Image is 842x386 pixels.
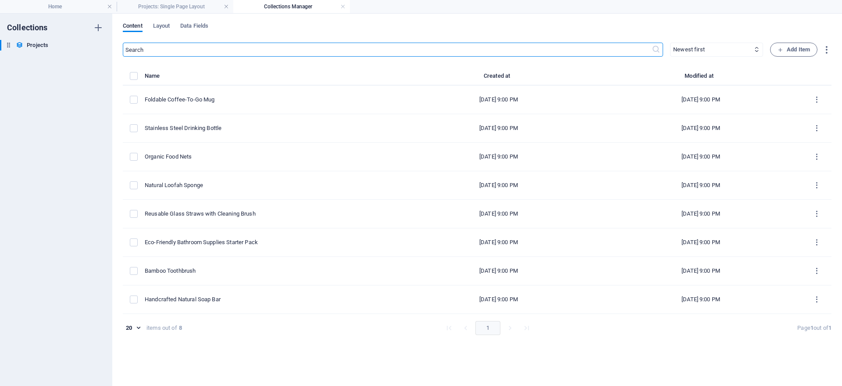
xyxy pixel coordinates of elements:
strong: 1 [810,325,813,331]
div: [DATE] 9:00 PM [607,96,795,104]
div: items out of [146,324,177,332]
div: [DATE] 9:00 PM [607,210,795,218]
h4: Projects: Single Page Layout [117,2,233,11]
div: [DATE] 9:00 PM [607,238,795,246]
h6: Collections [7,22,48,33]
div: Bamboo Toothbrush [145,267,391,275]
div: [DATE] 9:00 PM [607,124,795,132]
div: [DATE] 9:00 PM [607,153,795,161]
div: [DATE] 9:00 PM [405,238,593,246]
button: Add Item [770,43,817,57]
span: Data Fields [180,21,208,33]
div: [DATE] 9:00 PM [405,210,593,218]
span: Layout [153,21,170,33]
div: Page out of [797,324,831,332]
div: Organic Food Nets [145,153,391,161]
h6: Projects [27,40,48,51]
div: [DATE] 9:00 PM [607,296,795,303]
div: [DATE] 9:00 PM [405,124,593,132]
div: [DATE] 9:00 PM [405,96,593,104]
h4: Collections Manager [233,2,350,11]
div: [DATE] 9:00 PM [405,181,593,189]
div: Stainless Steel Drinking Bottle [145,124,391,132]
div: [DATE] 9:00 PM [405,267,593,275]
button: page 1 [475,321,500,335]
span: Add Item [778,44,810,55]
div: [DATE] 9:00 PM [607,267,795,275]
div: Handcrafted Natural Soap Bar [145,296,391,303]
nav: pagination navigation [441,321,535,335]
i: Create new collection [93,22,103,33]
div: Natural Loofah Sponge [145,181,391,189]
div: 20 [123,324,143,332]
th: Name [145,71,398,86]
th: Created at [398,71,600,86]
table: items list [123,71,831,314]
div: [DATE] 9:00 PM [405,296,593,303]
div: Eco-Friendly Bathroom Supplies Starter Pack [145,238,391,246]
div: [DATE] 9:00 PM [607,181,795,189]
div: Foldable Coffee-To-Go Mug [145,96,391,104]
strong: 1 [828,325,831,331]
th: Modified at [600,71,802,86]
strong: 8 [179,324,182,332]
span: Content [123,21,143,33]
div: [DATE] 9:00 PM [405,153,593,161]
input: Search [123,43,652,57]
div: Reusable Glass Straws with Cleaning Brush [145,210,391,218]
